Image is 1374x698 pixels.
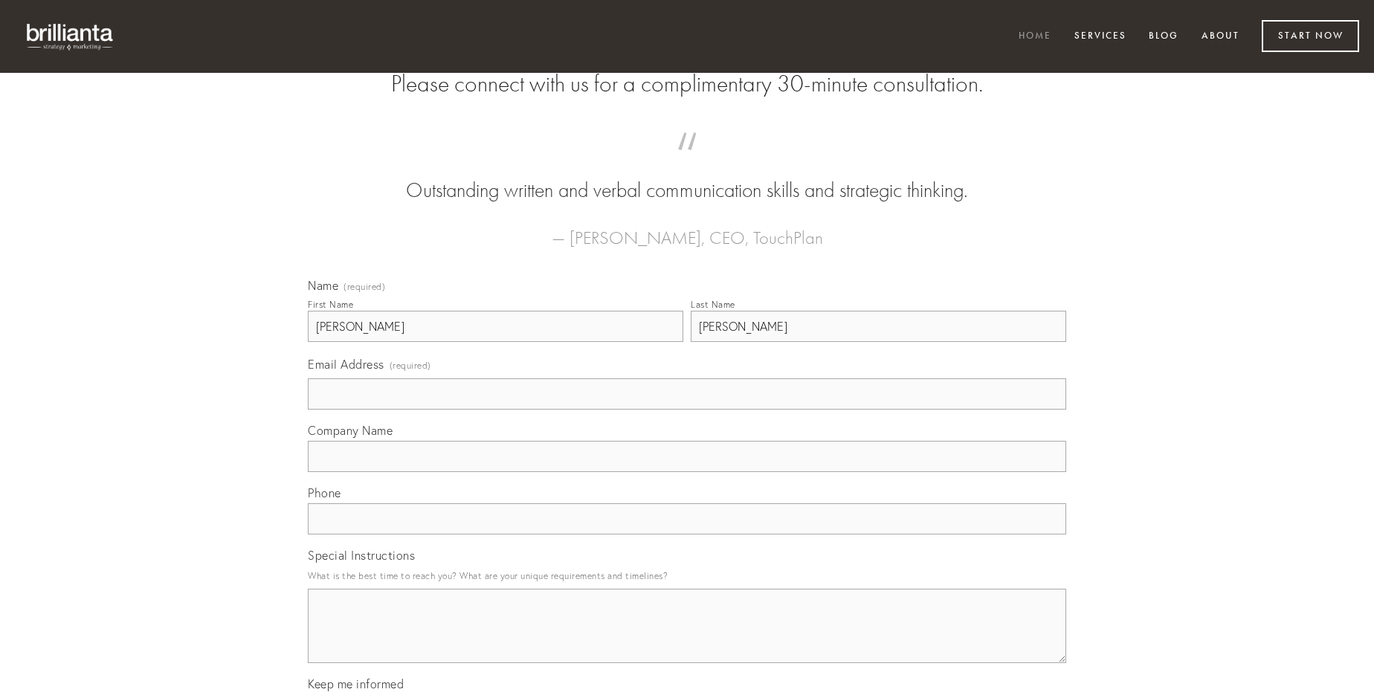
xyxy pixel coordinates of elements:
[332,147,1042,205] blockquote: Outstanding written and verbal communication skills and strategic thinking.
[691,299,735,310] div: Last Name
[332,205,1042,253] figcaption: — [PERSON_NAME], CEO, TouchPlan
[308,70,1066,98] h2: Please connect with us for a complimentary 30-minute consultation.
[332,147,1042,176] span: “
[15,15,126,58] img: brillianta - research, strategy, marketing
[343,282,385,291] span: (required)
[308,278,338,293] span: Name
[1139,25,1188,49] a: Blog
[308,299,353,310] div: First Name
[1192,25,1249,49] a: About
[1009,25,1061,49] a: Home
[1262,20,1359,52] a: Start Now
[308,485,341,500] span: Phone
[308,357,384,372] span: Email Address
[390,355,431,375] span: (required)
[308,423,393,438] span: Company Name
[308,566,1066,586] p: What is the best time to reach you? What are your unique requirements and timelines?
[308,676,404,691] span: Keep me informed
[1065,25,1136,49] a: Services
[308,548,415,563] span: Special Instructions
